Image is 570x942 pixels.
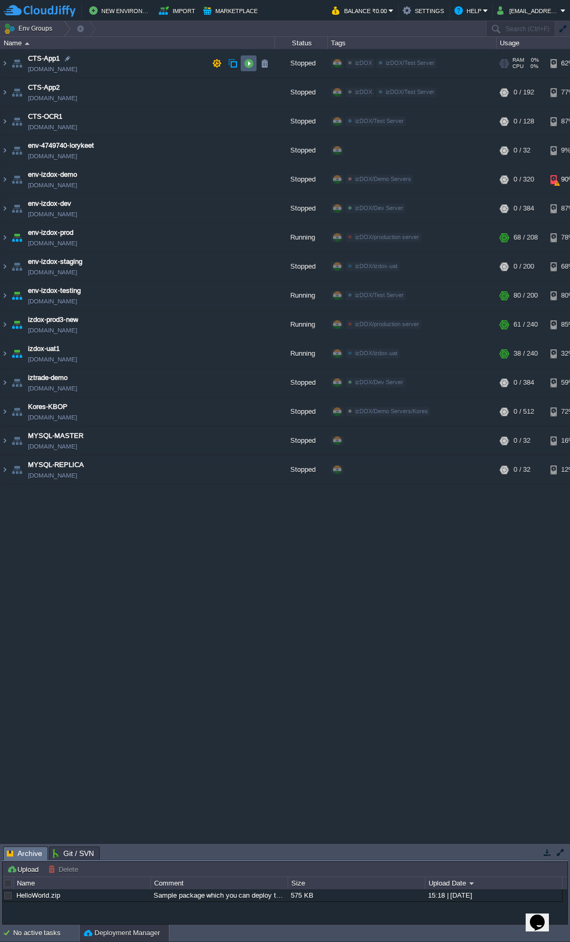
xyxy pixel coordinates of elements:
[355,292,404,298] span: izDOX/Test Server
[13,925,79,941] div: No active tasks
[9,310,24,339] img: AMDAwAAAACH5BAEAAAAALAAAAAABAAEAAAICRAEAOw==
[151,889,287,901] div: Sample package which you can deploy to your environment. Feel free to delete and upload a package...
[355,379,403,385] span: izDOX/Dev Server
[28,383,77,394] span: [DOMAIN_NAME]
[355,350,397,356] span: izDOX/izdox-uat
[275,397,328,426] div: Stopped
[1,194,9,223] img: AMDAwAAAACH5BAEAAAAALAAAAAABAAEAAAICRAEAOw==
[203,4,259,17] button: Marketplace
[28,325,77,336] span: [DOMAIN_NAME]
[497,4,560,17] button: [EMAIL_ADDRESS][DOMAIN_NAME]
[355,89,372,95] span: izDOX
[1,37,274,49] div: Name
[426,877,562,889] div: Upload Date
[425,889,562,901] div: 15:18 | [DATE]
[514,223,538,252] div: 68 / 208
[514,397,534,426] div: 0 / 512
[28,53,60,64] a: CTS-App1
[1,281,9,310] img: AMDAwAAAACH5BAEAAAAALAAAAAABAAEAAAICRAEAOw==
[275,455,328,484] div: Stopped
[514,455,530,484] div: 0 / 32
[355,234,419,240] span: izDOX/production server
[151,877,288,889] div: Comment
[28,296,77,307] span: [DOMAIN_NAME]
[514,136,530,165] div: 0 / 32
[1,165,9,194] img: AMDAwAAAACH5BAEAAAAALAAAAAABAAEAAAICRAEAOw==
[159,4,197,17] button: Import
[9,107,24,136] img: AMDAwAAAACH5BAEAAAAALAAAAAABAAEAAAICRAEAOw==
[386,60,434,66] span: izDOX/Test Server
[1,223,9,252] img: AMDAwAAAACH5BAEAAAAALAAAAAABAAEAAAICRAEAOw==
[355,60,372,66] span: izDOX
[512,63,524,70] span: CPU
[275,49,328,78] div: Stopped
[386,89,434,95] span: izDOX/Test Server
[9,252,24,281] img: AMDAwAAAACH5BAEAAAAALAAAAAABAAEAAAICRAEAOw==
[28,460,84,470] span: MYSQL-REPLICA
[9,368,24,397] img: AMDAwAAAACH5BAEAAAAALAAAAAABAAEAAAICRAEAOw==
[4,4,75,17] img: CloudJiffy
[28,122,77,132] span: [DOMAIN_NAME]
[28,238,77,249] span: [DOMAIN_NAME]
[454,4,483,17] button: Help
[28,180,77,191] span: [DOMAIN_NAME]
[28,373,68,383] span: iztrade-demo
[275,368,328,397] div: Stopped
[528,63,538,70] span: 0%
[28,315,78,325] a: izdox-prod3-new
[28,198,71,209] a: env-izdox-dev
[289,877,425,889] div: Size
[28,286,81,296] span: env-izdox-testing
[28,209,77,220] span: [DOMAIN_NAME]
[25,42,30,45] img: AMDAwAAAACH5BAEAAAAALAAAAAABAAEAAAICRAEAOw==
[28,256,82,267] a: env-izdox-staging
[1,107,9,136] img: AMDAwAAAACH5BAEAAAAALAAAAAABAAEAAAICRAEAOw==
[89,4,153,17] button: New Environment
[1,368,9,397] img: AMDAwAAAACH5BAEAAAAALAAAAAABAAEAAAICRAEAOw==
[9,339,24,368] img: AMDAwAAAACH5BAEAAAAALAAAAAABAAEAAAICRAEAOw==
[514,426,530,455] div: 0 / 32
[7,864,42,874] button: Upload
[7,847,42,860] span: Archive
[4,21,56,36] button: Env Groups
[9,397,24,426] img: AMDAwAAAACH5BAEAAAAALAAAAAABAAEAAAICRAEAOw==
[514,281,538,310] div: 80 / 200
[9,223,24,252] img: AMDAwAAAACH5BAEAAAAALAAAAAABAAEAAAICRAEAOw==
[28,412,77,423] span: [DOMAIN_NAME]
[28,169,77,180] a: env-izdox-demo
[514,78,534,107] div: 0 / 192
[275,165,328,194] div: Stopped
[1,397,9,426] img: AMDAwAAAACH5BAEAAAAALAAAAAABAAEAAAICRAEAOw==
[1,252,9,281] img: AMDAwAAAACH5BAEAAAAALAAAAAABAAEAAAICRAEAOw==
[28,227,73,238] a: env-izdox-prod
[16,891,60,899] a: HelloWorld.zip
[9,49,24,78] img: AMDAwAAAACH5BAEAAAAALAAAAAABAAEAAAICRAEAOw==
[28,140,94,151] span: env-4749740-lorykeet
[355,118,404,124] span: izDOX/Test Server
[514,252,534,281] div: 0 / 200
[9,78,24,107] img: AMDAwAAAACH5BAEAAAAALAAAAAABAAEAAAICRAEAOw==
[355,205,403,211] span: izDOX/Dev Server
[275,136,328,165] div: Stopped
[14,877,150,889] div: Name
[48,864,81,874] button: Delete
[275,252,328,281] div: Stopped
[514,339,538,368] div: 38 / 240
[28,354,77,365] span: [DOMAIN_NAME]
[275,281,328,310] div: Running
[28,441,77,452] span: [DOMAIN_NAME]
[9,281,24,310] img: AMDAwAAAACH5BAEAAAAALAAAAAABAAEAAAICRAEAOw==
[28,82,60,93] span: CTS-App2
[9,136,24,165] img: AMDAwAAAACH5BAEAAAAALAAAAAABAAEAAAICRAEAOw==
[28,431,83,441] a: MYSQL-MASTER
[1,339,9,368] img: AMDAwAAAACH5BAEAAAAALAAAAAABAAEAAAICRAEAOw==
[28,151,77,161] span: [DOMAIN_NAME]
[28,344,60,354] span: izdox-uat1
[28,267,77,278] span: [DOMAIN_NAME]
[28,93,77,103] span: [DOMAIN_NAME]
[514,310,538,339] div: 61 / 240
[514,194,534,223] div: 0 / 384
